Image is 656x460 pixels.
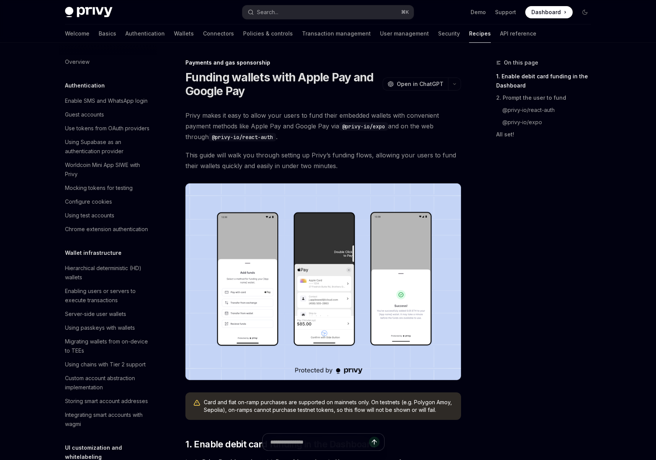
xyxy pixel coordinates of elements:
[65,7,112,18] img: dark logo
[209,133,276,141] code: @privy-io/react-auth
[65,81,105,90] h5: Authentication
[242,5,414,19] button: Search...⌘K
[99,24,116,43] a: Basics
[65,323,135,332] div: Using passkeys with wallets
[65,183,133,193] div: Mocking tokens for testing
[531,8,561,16] span: Dashboard
[185,59,461,66] div: Payments and gas sponsorship
[65,397,148,406] div: Storing smart account addresses
[65,138,152,156] div: Using Supabase as an authentication provider
[59,307,157,321] a: Server-side user wallets
[65,211,114,220] div: Using test accounts
[270,434,369,450] input: Ask a question...
[65,264,152,282] div: Hierarchical deterministic (HD) wallets
[185,183,461,380] img: card-based-funding
[59,209,157,222] a: Using test accounts
[383,78,448,91] button: Open in ChatGPT
[65,96,148,105] div: Enable SMS and WhatsApp login
[59,181,157,195] a: Mocking tokens for testing
[243,24,293,43] a: Policies & controls
[59,158,157,181] a: Worldcoin Mini App SIWE with Privy
[65,248,122,258] h5: Wallet infrastructure
[496,92,597,104] a: 2. Prompt the user to fund
[65,337,152,355] div: Migrating wallets from on-device to TEEs
[339,122,388,131] code: @privy-io/expo
[65,287,152,305] div: Enabling users or servers to execute transactions
[193,399,201,407] svg: Warning
[185,70,380,98] h1: Funding wallets with Apple Pay and Google Pay
[495,8,516,16] a: Support
[496,70,597,92] a: 1. Enable debit card funding in the Dashboard
[65,57,89,66] div: Overview
[65,225,148,234] div: Chrome extension authentication
[397,80,443,88] span: Open in ChatGPT
[65,309,126,319] div: Server-side user wallets
[579,6,591,18] button: Toggle dark mode
[59,371,157,394] a: Custom account abstraction implementation
[204,398,453,414] div: Card and fiat on-ramp purchases are supported on mainnets only. On testnets (e.g. Polygon Amoy, S...
[401,9,409,15] span: ⌘ K
[59,284,157,307] a: Enabling users or servers to execute transactions
[59,358,157,371] a: Using chains with Tier 2 support
[59,408,157,431] a: Integrating smart accounts with wagmi
[65,410,152,429] div: Integrating smart accounts with wagmi
[257,8,278,17] div: Search...
[65,197,112,206] div: Configure cookies
[496,104,597,116] a: @privy-io/react-auth
[438,24,460,43] a: Security
[65,360,146,369] div: Using chains with Tier 2 support
[59,55,157,69] a: Overview
[59,222,157,236] a: Chrome extension authentication
[302,24,371,43] a: Transaction management
[185,110,461,142] span: Privy makes it easy to allow your users to fund their embedded wallets with convenient payment me...
[500,24,536,43] a: API reference
[59,335,157,358] a: Migrating wallets from on-device to TEEs
[125,24,165,43] a: Authentication
[65,160,152,179] div: Worldcoin Mini App SIWE with Privy
[471,8,486,16] a: Demo
[65,24,89,43] a: Welcome
[525,6,573,18] a: Dashboard
[369,437,380,447] button: Send message
[174,24,194,43] a: Wallets
[65,124,149,133] div: Use tokens from OAuth providers
[59,108,157,121] a: Guest accounts
[59,261,157,284] a: Hierarchical deterministic (HD) wallets
[496,116,597,128] a: @privy-io/expo
[59,135,157,158] a: Using Supabase as an authentication provider
[504,58,538,67] span: On this page
[59,195,157,209] a: Configure cookies
[203,24,234,43] a: Connectors
[185,150,461,171] span: This guide will walk you through setting up Privy’s funding flows, allowing your users to fund th...
[59,394,157,408] a: Storing smart account addresses
[59,121,157,135] a: Use tokens from OAuth providers
[59,321,157,335] a: Using passkeys with wallets
[65,374,152,392] div: Custom account abstraction implementation
[65,110,104,119] div: Guest accounts
[59,94,157,108] a: Enable SMS and WhatsApp login
[496,128,597,141] a: All set!
[380,24,429,43] a: User management
[469,24,491,43] a: Recipes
